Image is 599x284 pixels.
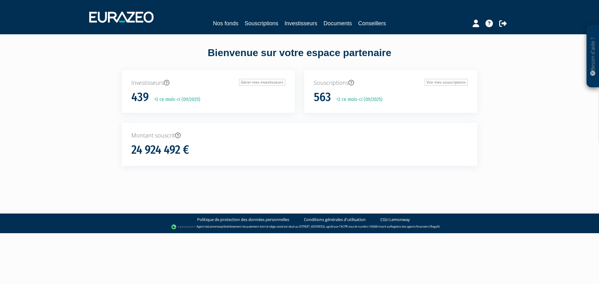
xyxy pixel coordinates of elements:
[358,19,386,28] a: Conseillers
[285,19,317,28] a: Investisseurs
[390,224,440,229] a: Registre des agents financiers (Regafi)
[314,79,468,87] p: Souscriptions
[425,79,468,86] a: Voir mes souscriptions
[6,224,593,230] div: - Agent de (établissement de paiement dont le siège social est situé au [STREET_ADDRESS], agréé p...
[245,19,278,28] a: Souscriptions
[213,19,238,28] a: Nos fonds
[197,217,289,223] a: Politique de protection des données personnelles
[589,28,597,84] p: Besoin d'aide ?
[314,91,331,104] h1: 563
[131,79,285,87] p: Investisseurs
[89,12,153,23] img: 1732889491-logotype_eurazeo_blanc_rvb.png
[131,143,189,156] h1: 24 924 492 €
[171,224,195,230] img: logo-lemonway.png
[324,19,352,28] a: Documents
[208,224,223,229] a: Lemonway
[131,132,468,140] p: Montant souscrit
[304,217,366,223] a: Conditions générales d'utilisation
[117,46,482,70] div: Bienvenue sur votre espace partenaire
[150,96,200,103] p: +2 ce mois-ci (09/2025)
[239,79,285,86] a: Gérer mes investisseurs
[332,96,382,103] p: +2 ce mois-ci (09/2025)
[131,91,149,104] h1: 439
[380,217,410,223] a: CGU Lemonway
